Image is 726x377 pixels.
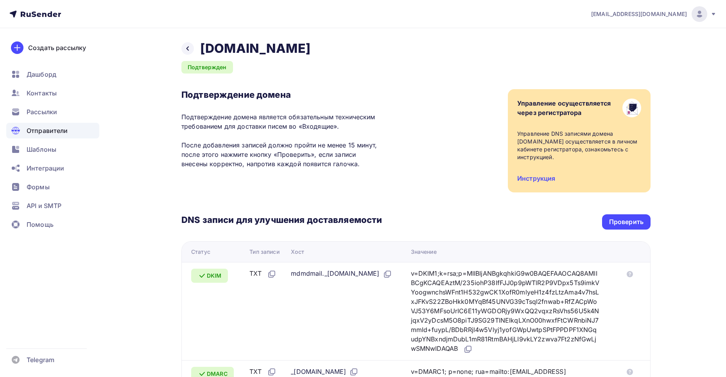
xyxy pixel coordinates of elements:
a: Формы [6,179,99,195]
div: Управление осуществляется через регистратора [517,99,611,117]
a: Инструкция [517,174,555,182]
div: TXT [249,269,276,279]
div: Создать рассылку [28,43,86,52]
h2: [DOMAIN_NAME] [200,41,310,56]
span: Формы [27,182,50,192]
a: Контакты [6,85,99,101]
div: Тип записи [249,248,279,256]
div: Проверить [609,217,644,226]
div: _[DOMAIN_NAME] [291,367,359,377]
div: Статус [191,248,210,256]
span: [EMAIL_ADDRESS][DOMAIN_NAME] [591,10,687,18]
span: DKIM [207,272,222,280]
div: Хост [291,248,304,256]
a: Шаблоны [6,142,99,157]
span: Помощь [27,220,54,229]
span: Рассылки [27,107,57,117]
h3: DNS записи для улучшения доставляемости [181,214,382,227]
span: Telegram [27,355,54,364]
h3: Подтверждение домена [181,89,382,100]
span: Отправители [27,126,68,135]
span: API и SMTP [27,201,61,210]
div: Значение [411,248,437,256]
a: [EMAIL_ADDRESS][DOMAIN_NAME] [591,6,717,22]
div: Управление DNS записями домена [DOMAIN_NAME] осуществляется в личном кабинете регистратора, ознак... [517,130,641,161]
div: mdmdmail._[DOMAIN_NAME] [291,269,392,279]
div: v=DKIM1;k=rsa;p=MIIBIjANBgkqhkiG9w0BAQEFAAOCAQ8AMIIBCgKCAQEAztM/235iohP38IfFJJ0p9pWTlR2P9VDpx5Ts9... [411,269,600,354]
div: TXT [249,367,276,377]
span: Интеграции [27,163,64,173]
p: Подтверждение домена является обязательным техническим требованием для доставки писем во «Входящи... [181,112,382,169]
span: Контакты [27,88,57,98]
span: Дашборд [27,70,56,79]
a: Отправители [6,123,99,138]
div: Подтвержден [181,61,233,74]
span: Шаблоны [27,145,56,154]
a: Дашборд [6,66,99,82]
a: Рассылки [6,104,99,120]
